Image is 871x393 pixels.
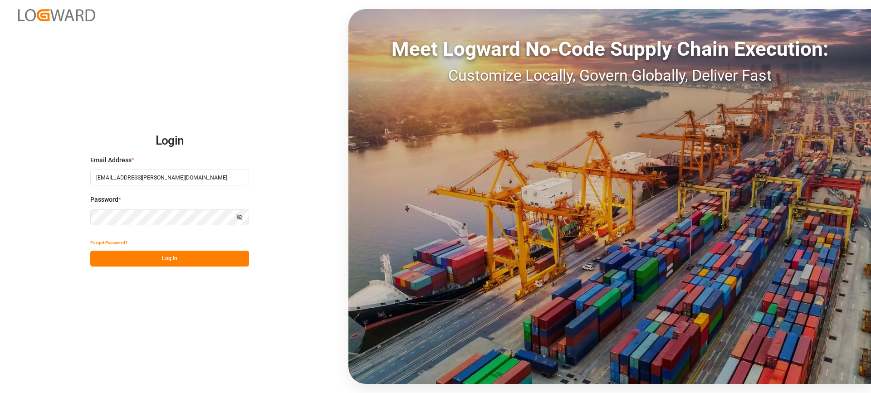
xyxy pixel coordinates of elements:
[90,195,118,204] span: Password
[18,9,95,21] img: Logward_new_orange.png
[90,251,249,267] button: Log In
[90,235,127,251] button: Forgot Password?
[348,34,871,64] div: Meet Logward No-Code Supply Chain Execution:
[90,170,249,185] input: Enter your email
[90,126,249,155] h2: Login
[348,64,871,87] div: Customize Locally, Govern Globally, Deliver Fast
[90,155,132,165] span: Email Address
